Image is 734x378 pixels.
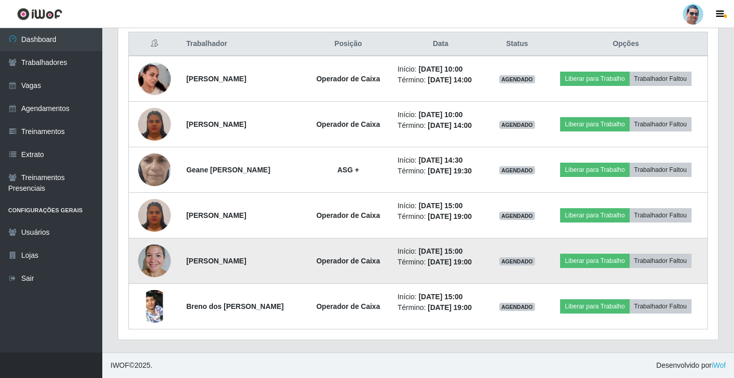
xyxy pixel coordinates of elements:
li: Início: [397,109,483,120]
button: Trabalhador Faltou [630,208,692,223]
th: Opções [544,32,707,56]
strong: [PERSON_NAME] [186,211,246,219]
li: Início: [397,64,483,75]
span: Desenvolvido por [656,360,726,371]
img: 1757719645917.jpeg [138,50,171,108]
strong: Operador de Caixa [316,120,380,128]
li: Início: [397,292,483,302]
li: Término: [397,211,483,222]
time: [DATE] 14:30 [418,156,462,164]
button: Liberar para Trabalho [560,299,629,314]
button: Trabalhador Faltou [630,117,692,131]
img: 1736637867927.jpeg [138,239,171,282]
span: © 2025 . [110,360,152,371]
time: [DATE] 19:30 [428,167,472,175]
img: 1752886707341.jpeg [138,197,171,233]
button: Liberar para Trabalho [560,163,629,177]
span: AGENDADO [499,75,535,83]
span: IWOF [110,361,129,369]
button: Liberar para Trabalho [560,72,629,86]
button: Liberar para Trabalho [560,254,629,268]
strong: ASG + [337,166,359,174]
strong: Operador de Caixa [316,257,380,265]
time: [DATE] 19:00 [428,258,472,266]
strong: Operador de Caixa [316,75,380,83]
button: Trabalhador Faltou [630,254,692,268]
time: [DATE] 19:00 [428,303,472,312]
span: AGENDADO [499,212,535,220]
li: Término: [397,302,483,313]
img: CoreUI Logo [17,8,62,20]
time: [DATE] 15:00 [418,202,462,210]
strong: [PERSON_NAME] [186,75,246,83]
img: 1752886707341.jpeg [138,106,171,142]
strong: Operador de Caixa [316,211,380,219]
button: Trabalhador Faltou [630,163,692,177]
time: [DATE] 10:00 [418,65,462,73]
li: Término: [397,120,483,131]
span: AGENDADO [499,166,535,174]
li: Início: [397,201,483,211]
img: 1753810030739.jpeg [138,134,171,206]
th: Trabalhador [180,32,305,56]
button: Liberar para Trabalho [560,117,629,131]
time: [DATE] 14:00 [428,121,472,129]
time: [DATE] 15:00 [418,247,462,255]
strong: Breno dos [PERSON_NAME] [186,302,284,310]
time: [DATE] 19:00 [428,212,472,220]
li: Término: [397,257,483,268]
strong: [PERSON_NAME] [186,257,246,265]
span: AGENDADO [499,303,535,311]
li: Término: [397,75,483,85]
li: Término: [397,166,483,176]
time: [DATE] 15:00 [418,293,462,301]
li: Início: [397,246,483,257]
img: 1757269047750.jpeg [138,270,171,343]
th: Posição [305,32,391,56]
th: Status [490,32,545,56]
span: AGENDADO [499,257,535,265]
time: [DATE] 10:00 [418,110,462,119]
strong: [PERSON_NAME] [186,120,246,128]
button: Trabalhador Faltou [630,299,692,314]
a: iWof [711,361,726,369]
th: Data [391,32,490,56]
strong: Geane [PERSON_NAME] [186,166,270,174]
span: AGENDADO [499,121,535,129]
button: Trabalhador Faltou [630,72,692,86]
strong: Operador de Caixa [316,302,380,310]
time: [DATE] 14:00 [428,76,472,84]
button: Liberar para Trabalho [560,208,629,223]
li: Início: [397,155,483,166]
